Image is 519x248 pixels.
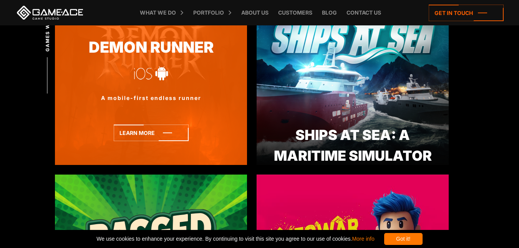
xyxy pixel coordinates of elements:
[96,233,374,245] span: We use cookies to enhance your experience. By continuing to visit this site you agree to our use ...
[257,2,449,165] img: Ships at sea preview image
[257,125,449,166] div: Ships At Sea: A Maritime Simulator
[114,125,189,141] a: Learn more
[55,94,247,102] div: A mobile-first endless runner
[44,1,51,51] span: GAMES WE MADE
[384,233,423,245] div: Got it!
[352,236,374,242] a: More info
[429,5,504,21] a: Get in touch
[55,36,247,59] a: Demon Runner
